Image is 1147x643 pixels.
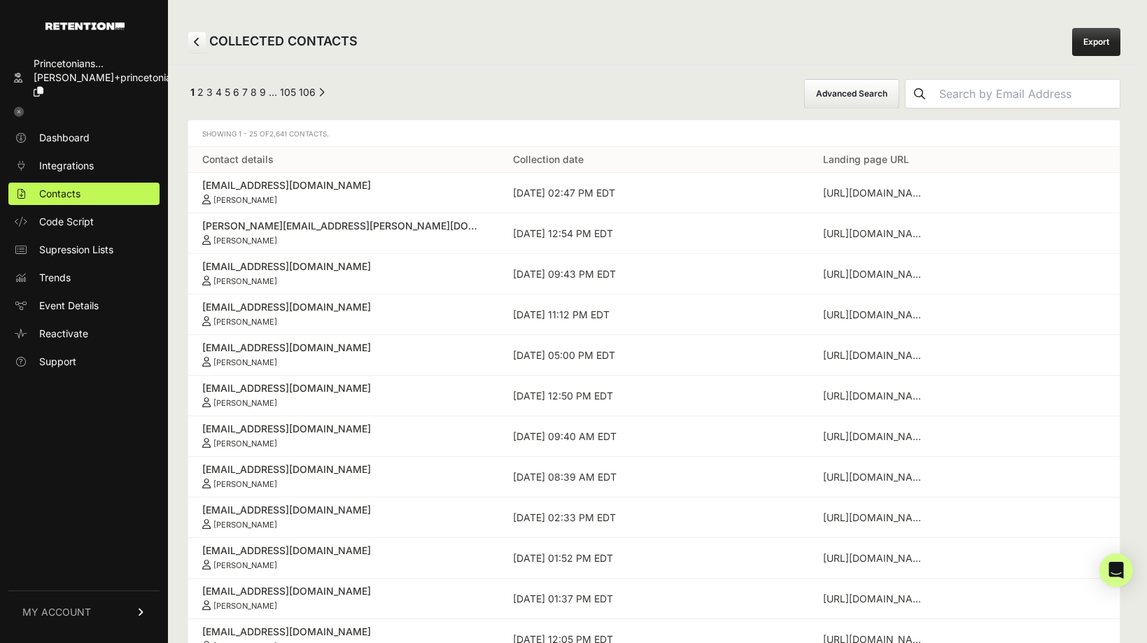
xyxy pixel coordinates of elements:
[499,213,810,254] td: [DATE] 12:54 PM EDT
[202,300,485,314] div: [EMAIL_ADDRESS][DOMAIN_NAME]
[202,462,485,489] a: [EMAIL_ADDRESS][DOMAIN_NAME] [PERSON_NAME]
[202,341,485,355] div: [EMAIL_ADDRESS][DOMAIN_NAME]
[213,236,277,246] small: [PERSON_NAME]
[8,239,160,261] a: Supression Lists
[499,376,810,416] td: [DATE] 12:50 PM EDT
[823,227,928,241] div: https://princetoniansforfreespeech.org/
[197,86,204,98] a: Page 2
[8,127,160,149] a: Dashboard
[499,416,810,457] td: [DATE] 09:40 AM EDT
[216,86,222,98] a: Page 4
[823,267,928,281] div: https://princetoniansforfreespeech.org/blogs/national-free-speech-news-commentary-3/what-will-be-...
[499,295,810,335] td: [DATE] 11:12 PM EDT
[8,211,160,233] a: Code Script
[39,243,113,257] span: Supression Lists
[213,601,277,611] small: [PERSON_NAME]
[45,22,125,30] img: Retention.com
[39,131,90,145] span: Dashboard
[823,511,928,525] div: https://princetoniansforfreespeech.org/blogs/national-free-speech-news-commentary-3/texas-governo...
[213,195,277,205] small: [PERSON_NAME]
[213,317,277,327] small: [PERSON_NAME]
[823,348,928,362] div: https://princetoniansforfreespeech.org/
[8,351,160,373] a: Support
[499,173,810,213] td: [DATE] 02:47 PM EDT
[188,31,358,52] h2: COLLECTED CONTACTS
[34,71,185,83] span: [PERSON_NAME]+princetonian...
[823,186,928,200] div: https://princetoniansforfreespeech.org/blogs/national-free-speech-news-commentary-3/commentary-ho...
[8,323,160,345] a: Reactivate
[499,457,810,497] td: [DATE] 08:39 AM EDT
[225,86,230,98] a: Page 5
[202,381,485,395] div: [EMAIL_ADDRESS][DOMAIN_NAME]
[823,430,928,444] div: https://princetoniansforfreespeech.org/pages/events
[202,422,485,448] a: [EMAIL_ADDRESS][DOMAIN_NAME] [PERSON_NAME]
[1099,553,1133,587] div: Open Intercom Messenger
[22,605,91,619] span: MY ACCOUNT
[8,267,160,289] a: Trends
[190,86,195,98] em: Page 1
[823,551,928,565] div: https://princetoniansforfreespeech.org/blogs/news/commentary-charlie-kirk-died-for-ideals-the-lef...
[499,538,810,579] td: [DATE] 01:52 PM EDT
[202,503,485,530] a: [EMAIL_ADDRESS][DOMAIN_NAME] [PERSON_NAME]
[39,187,80,201] span: Contacts
[213,479,277,489] small: [PERSON_NAME]
[202,219,485,246] a: [PERSON_NAME][EMAIL_ADDRESS][PERSON_NAME][DOMAIN_NAME] [PERSON_NAME]
[242,86,248,98] a: Page 7
[8,155,160,177] a: Integrations
[206,86,213,98] a: Page 3
[260,86,266,98] a: Page 9
[202,129,329,138] span: Showing 1 - 25 of
[251,86,257,98] a: Page 8
[202,341,485,367] a: [EMAIL_ADDRESS][DOMAIN_NAME] [PERSON_NAME]
[499,579,810,619] td: [DATE] 01:37 PM EDT
[202,178,485,205] a: [EMAIL_ADDRESS][DOMAIN_NAME] [PERSON_NAME]
[202,584,485,611] a: [EMAIL_ADDRESS][DOMAIN_NAME] [PERSON_NAME]
[202,300,485,327] a: [EMAIL_ADDRESS][DOMAIN_NAME] [PERSON_NAME]
[8,52,160,103] a: Princetonians... [PERSON_NAME]+princetonian...
[202,544,485,570] a: [EMAIL_ADDRESS][DOMAIN_NAME] [PERSON_NAME]
[499,335,810,376] td: [DATE] 05:00 PM EDT
[823,153,909,165] a: Landing page URL
[202,219,485,233] div: [PERSON_NAME][EMAIL_ADDRESS][PERSON_NAME][DOMAIN_NAME]
[269,86,277,98] span: …
[202,178,485,192] div: [EMAIL_ADDRESS][DOMAIN_NAME]
[202,625,485,639] div: [EMAIL_ADDRESS][DOMAIN_NAME]
[1072,28,1120,56] a: Export
[269,129,329,138] span: 2,641 Contacts.
[39,327,88,341] span: Reactivate
[934,80,1120,108] input: Search by Email Address
[8,295,160,317] a: Event Details
[280,86,296,98] a: Page 105
[202,422,485,436] div: [EMAIL_ADDRESS][DOMAIN_NAME]
[213,358,277,367] small: [PERSON_NAME]
[299,86,316,98] a: Page 106
[8,183,160,205] a: Contacts
[202,584,485,598] div: [EMAIL_ADDRESS][DOMAIN_NAME]
[823,389,928,403] div: https://princetoniansforfreespeech.org/blogs/news/turning-tragedy-into-dialogue-after-charlie-kir...
[513,153,584,165] a: Collection date
[213,398,277,408] small: [PERSON_NAME]
[213,560,277,570] small: [PERSON_NAME]
[202,503,485,517] div: [EMAIL_ADDRESS][DOMAIN_NAME]
[202,544,485,558] div: [EMAIL_ADDRESS][DOMAIN_NAME]
[39,355,76,369] span: Support
[34,57,185,71] div: Princetonians...
[233,86,239,98] a: Page 6
[823,308,928,322] div: https://princetoniansforfreespeech.org/blogs/national-free-speech-news-commentary-3/when-universi...
[202,260,485,286] a: [EMAIL_ADDRESS][DOMAIN_NAME] [PERSON_NAME]
[804,79,899,108] button: Advanced Search
[213,520,277,530] small: [PERSON_NAME]
[213,276,277,286] small: [PERSON_NAME]
[823,592,928,606] div: https://princetoniansforfreespeech.org/blogs/news
[823,470,928,484] div: https://princetoniansforfreespeech.org/pages/about-princetonians-for-free-speech
[202,153,274,165] a: Contact details
[39,159,94,173] span: Integrations
[39,215,94,229] span: Code Script
[213,439,277,448] small: [PERSON_NAME]
[188,85,325,103] div: Pagination
[202,260,485,274] div: [EMAIL_ADDRESS][DOMAIN_NAME]
[8,591,160,633] a: MY ACCOUNT
[39,299,99,313] span: Event Details
[499,497,810,538] td: [DATE] 02:33 PM EDT
[202,462,485,476] div: [EMAIL_ADDRESS][DOMAIN_NAME]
